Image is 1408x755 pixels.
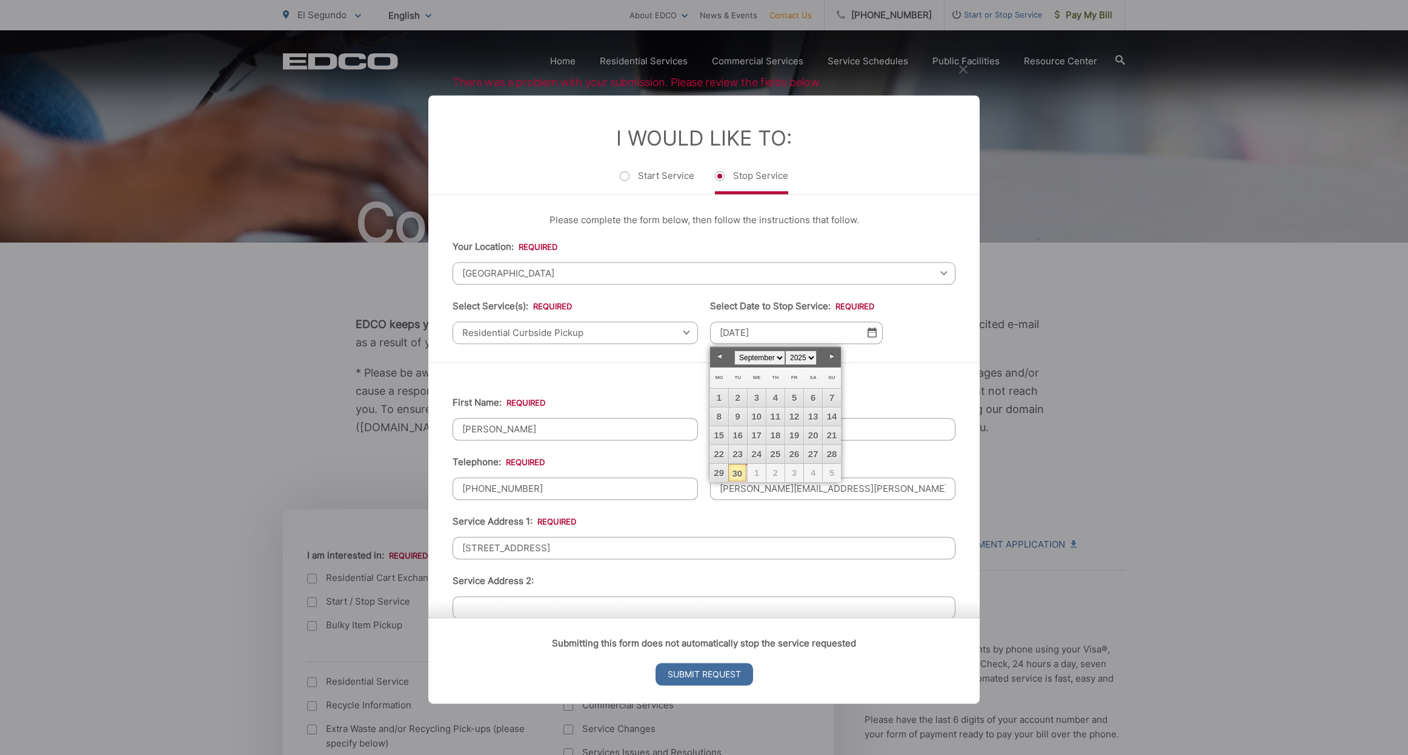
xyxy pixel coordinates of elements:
[453,457,545,468] label: Telephone:
[785,351,817,365] select: Select year
[710,389,728,407] a: 1
[804,426,822,445] a: 20
[785,464,803,482] span: 3
[453,575,534,586] label: Service Address 2:
[752,375,760,380] span: Wednesday
[766,445,785,463] a: 25
[785,445,803,463] a: 26
[710,301,874,312] label: Select Date to Stop Service:
[728,464,746,482] a: 30
[453,321,698,344] span: Residential Curbside Pickup
[710,321,883,344] input: Select date
[823,445,841,463] a: 28
[729,408,747,426] a: 9
[453,301,572,312] label: Select Service(s):
[766,389,785,407] a: 4
[710,464,728,482] a: 29
[868,327,877,338] img: Select date
[823,347,841,366] a: Next
[823,464,841,482] span: 5
[748,408,766,426] a: 10
[823,426,841,445] a: 21
[804,389,822,407] a: 6
[453,397,545,408] label: First Name:
[552,637,856,649] strong: Submitting this form does not automatically stop the service requested
[729,445,747,463] a: 23
[453,516,576,527] label: Service Address 1:
[748,389,766,407] a: 3
[716,375,723,380] span: Monday
[766,426,785,445] a: 18
[453,262,955,284] span: [GEOGRAPHIC_DATA]
[734,351,785,365] select: Select month
[748,445,766,463] a: 24
[748,464,766,482] span: 1
[710,426,728,445] a: 15
[785,389,803,407] a: 5
[785,426,803,445] a: 19
[823,408,841,426] a: 14
[766,408,785,426] a: 11
[823,389,841,407] a: 7
[729,426,747,445] a: 16
[616,126,792,150] label: I Would Like To:
[710,408,728,426] a: 8
[453,241,557,252] label: Your Location:
[804,445,822,463] a: 27
[766,464,785,482] span: 2
[715,170,788,194] label: Stop Service
[729,389,747,407] a: 2
[804,408,822,426] a: 13
[453,213,955,227] p: Please complete the form below, then follow the instructions that follow.
[785,408,803,426] a: 12
[828,375,835,380] span: Sunday
[428,52,980,95] h2: There was a problem with your submission. Please review the fields below.
[791,375,798,380] span: Friday
[620,170,694,194] label: Start Service
[710,445,728,463] a: 22
[656,663,753,685] input: Submit Request
[734,375,741,380] span: Tuesday
[772,375,779,380] span: Thursday
[804,464,822,482] span: 4
[710,347,728,366] a: Prev
[810,375,817,380] span: Saturday
[748,426,766,445] a: 17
